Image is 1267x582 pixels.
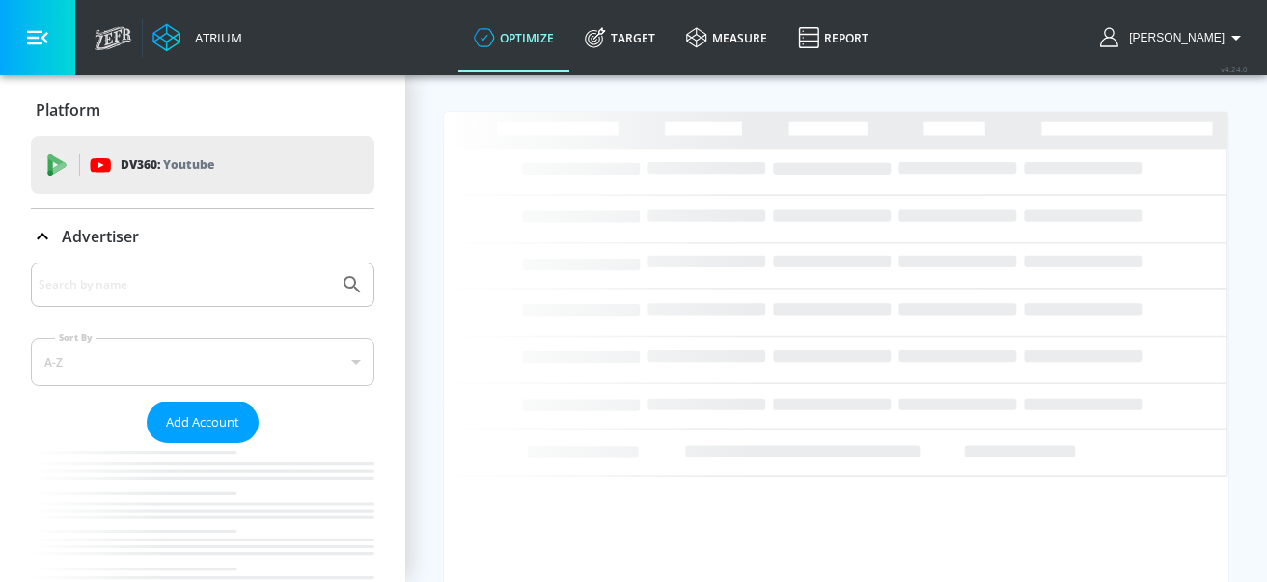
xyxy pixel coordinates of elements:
a: Target [569,3,671,72]
label: Sort By [55,331,96,344]
span: v 4.24.0 [1221,64,1248,74]
button: [PERSON_NAME] [1100,26,1248,49]
p: Platform [36,99,100,121]
a: Atrium [152,23,242,52]
p: Youtube [163,154,214,175]
div: DV360: Youtube [31,136,374,194]
span: login as: sarah.ly@zefr.com [1121,31,1225,44]
div: Platform [31,83,374,137]
button: Add Account [147,402,259,443]
a: optimize [458,3,569,72]
a: Report [783,3,884,72]
p: DV360: [121,154,214,176]
a: measure [671,3,783,72]
div: A-Z [31,338,374,386]
div: Advertiser [31,209,374,263]
input: Search by name [39,272,331,297]
div: Atrium [187,29,242,46]
span: Add Account [166,411,239,433]
p: Advertiser [62,226,139,247]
